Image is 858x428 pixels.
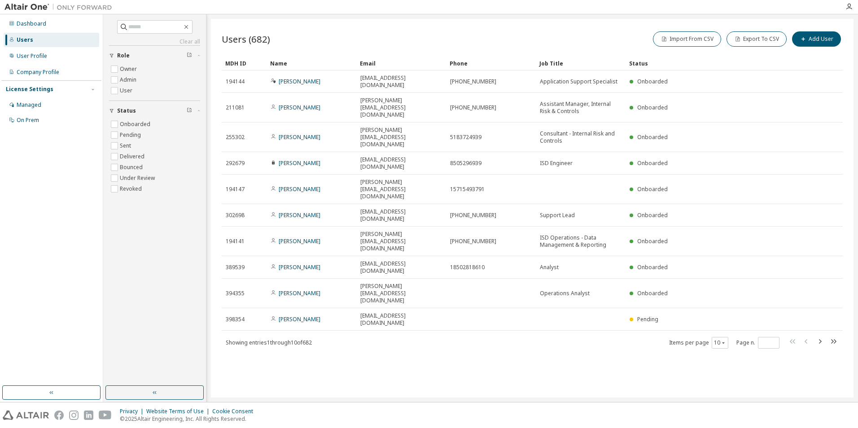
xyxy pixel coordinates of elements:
span: [PERSON_NAME][EMAIL_ADDRESS][DOMAIN_NAME] [360,97,442,118]
div: Managed [17,101,41,109]
img: instagram.svg [69,411,79,420]
div: MDH ID [225,56,263,70]
span: 255302 [226,134,245,141]
a: [PERSON_NAME] [279,159,320,167]
a: [PERSON_NAME] [279,289,320,297]
span: Clear filter [187,107,192,114]
span: 389539 [226,264,245,271]
span: [PHONE_NUMBER] [450,238,496,245]
button: Import From CSV [653,31,721,47]
span: [EMAIL_ADDRESS][DOMAIN_NAME] [360,312,442,327]
div: User Profile [17,52,47,60]
label: User [120,85,134,96]
span: Consultant - Internal Risk and Controls [540,130,622,144]
span: Onboarded [637,185,668,193]
span: Clear filter [187,52,192,59]
span: 211081 [226,104,245,111]
span: [EMAIL_ADDRESS][DOMAIN_NAME] [360,208,442,223]
span: Onboarded [637,78,668,85]
span: 292679 [226,160,245,167]
button: Status [109,101,200,121]
div: Privacy [120,408,146,415]
button: Add User [792,31,841,47]
span: ISD Engineer [540,160,573,167]
img: youtube.svg [99,411,112,420]
span: [EMAIL_ADDRESS][DOMAIN_NAME] [360,156,442,170]
span: Onboarded [637,159,668,167]
div: Status [629,56,796,70]
span: Page n. [736,337,779,349]
a: [PERSON_NAME] [279,237,320,245]
img: facebook.svg [54,411,64,420]
img: Altair One [4,3,117,12]
a: Clear all [109,38,200,45]
label: Owner [120,64,139,74]
span: Status [117,107,136,114]
img: linkedin.svg [84,411,93,420]
div: On Prem [17,117,39,124]
span: [PHONE_NUMBER] [450,104,496,111]
span: 398354 [226,316,245,323]
span: 302698 [226,212,245,219]
a: [PERSON_NAME] [279,263,320,271]
label: Admin [120,74,138,85]
span: 194147 [226,186,245,193]
span: Onboarded [637,289,668,297]
label: Revoked [120,183,144,194]
button: 10 [714,339,726,346]
span: 194141 [226,238,245,245]
span: ISD Operations - Data Management & Reporting [540,234,622,249]
div: Phone [450,56,532,70]
span: Role [117,52,130,59]
a: [PERSON_NAME] [279,78,320,85]
label: Pending [120,130,143,140]
span: [PERSON_NAME][EMAIL_ADDRESS][DOMAIN_NAME] [360,283,442,304]
span: [PERSON_NAME][EMAIL_ADDRESS][DOMAIN_NAME] [360,231,442,252]
span: [EMAIL_ADDRESS][DOMAIN_NAME] [360,260,442,275]
span: Showing entries 1 through 10 of 682 [226,339,312,346]
span: Onboarded [637,104,668,111]
label: Onboarded [120,119,152,130]
span: Onboarded [637,237,668,245]
img: altair_logo.svg [3,411,49,420]
span: 18502818610 [450,264,485,271]
label: Under Review [120,173,157,183]
div: Website Terms of Use [146,408,212,415]
span: 394355 [226,290,245,297]
span: [PHONE_NUMBER] [450,212,496,219]
span: Support Lead [540,212,575,219]
span: [PERSON_NAME][EMAIL_ADDRESS][DOMAIN_NAME] [360,127,442,148]
label: Sent [120,140,133,151]
span: [EMAIL_ADDRESS][DOMAIN_NAME] [360,74,442,89]
span: Onboarded [637,133,668,141]
span: 15715493791 [450,186,485,193]
label: Delivered [120,151,146,162]
span: Items per page [669,337,728,349]
span: Operations Analyst [540,290,590,297]
span: Assistant Manager, Internal Risk & Controls [540,100,622,115]
div: Company Profile [17,69,59,76]
a: [PERSON_NAME] [279,133,320,141]
span: 194144 [226,78,245,85]
a: [PERSON_NAME] [279,211,320,219]
div: Users [17,36,33,44]
p: © 2025 Altair Engineering, Inc. All Rights Reserved. [120,415,258,423]
span: Analyst [540,264,559,271]
span: 5183724939 [450,134,482,141]
span: Onboarded [637,263,668,271]
div: Email [360,56,442,70]
span: 8505296939 [450,160,482,167]
button: Role [109,46,200,66]
div: Dashboard [17,20,46,27]
div: Cookie Consent [212,408,258,415]
span: [PERSON_NAME][EMAIL_ADDRESS][DOMAIN_NAME] [360,179,442,200]
span: Onboarded [637,211,668,219]
button: Export To CSV [727,31,787,47]
a: [PERSON_NAME] [279,104,320,111]
a: [PERSON_NAME] [279,315,320,323]
span: Application Support Specialist [540,78,617,85]
a: [PERSON_NAME] [279,185,320,193]
span: [PHONE_NUMBER] [450,78,496,85]
label: Bounced [120,162,144,173]
span: Pending [637,315,658,323]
